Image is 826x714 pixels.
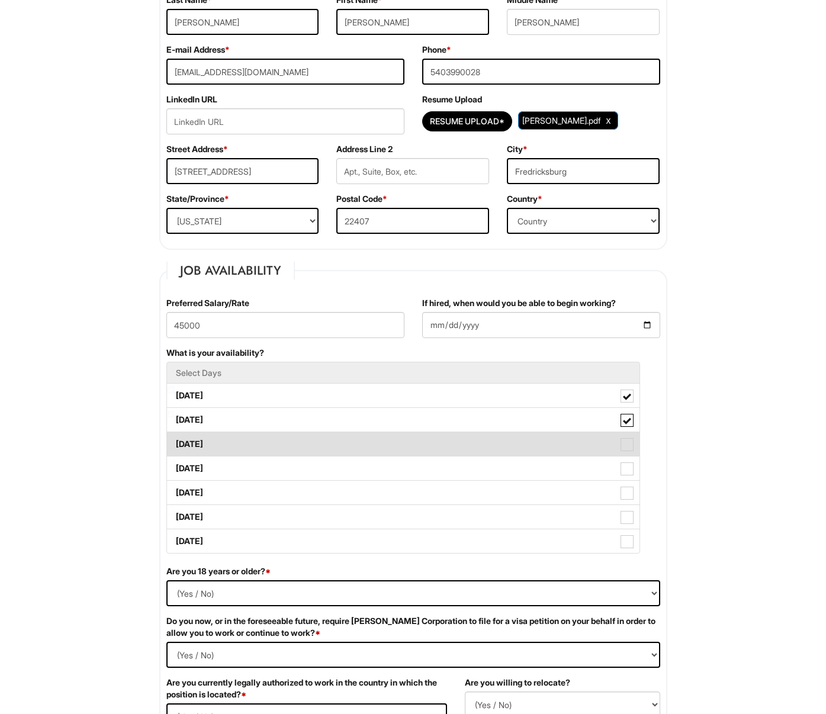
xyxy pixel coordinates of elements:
[166,193,229,205] label: State/Province
[166,262,295,279] legend: Job Availability
[507,143,528,155] label: City
[167,505,639,529] label: [DATE]
[166,9,319,35] input: Last Name
[166,312,404,338] input: Preferred Salary/Rate
[166,677,447,700] label: Are you currently legally authorized to work in the country in which the position is located?
[507,193,542,205] label: Country
[422,297,616,309] label: If hired, when would you be able to begin working?
[465,677,570,689] label: Are you willing to relocate?
[336,158,489,184] input: Apt., Suite, Box, etc.
[422,111,512,131] button: Resume Upload*Resume Upload*
[603,112,614,128] a: Clear Uploaded File
[167,456,639,480] label: [DATE]
[166,59,404,85] input: E-mail Address
[422,44,451,56] label: Phone
[166,297,249,309] label: Preferred Salary/Rate
[166,94,217,105] label: LinkedIn URL
[167,432,639,456] label: [DATE]
[422,94,482,105] label: Resume Upload
[167,529,639,553] label: [DATE]
[166,565,271,577] label: Are you 18 years or older?
[507,208,660,234] select: Country
[167,408,639,432] label: [DATE]
[507,9,660,35] input: Middle Name
[166,615,660,639] label: Do you now, or in the foreseeable future, require [PERSON_NAME] Corporation to file for a visa pe...
[167,384,639,407] label: [DATE]
[166,143,228,155] label: Street Address
[522,115,600,126] span: [PERSON_NAME].pdf
[166,108,404,134] input: LinkedIn URL
[166,44,230,56] label: E-mail Address
[166,158,319,184] input: Street Address
[166,642,660,668] select: (Yes / No)
[336,193,387,205] label: Postal Code
[507,158,660,184] input: City
[336,143,393,155] label: Address Line 2
[336,9,489,35] input: First Name
[336,208,489,234] input: Postal Code
[167,481,639,504] label: [DATE]
[422,59,660,85] input: Phone
[166,347,264,359] label: What is your availability?
[176,368,631,377] h5: Select Days
[166,580,660,606] select: (Yes / No)
[166,208,319,234] select: State/Province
